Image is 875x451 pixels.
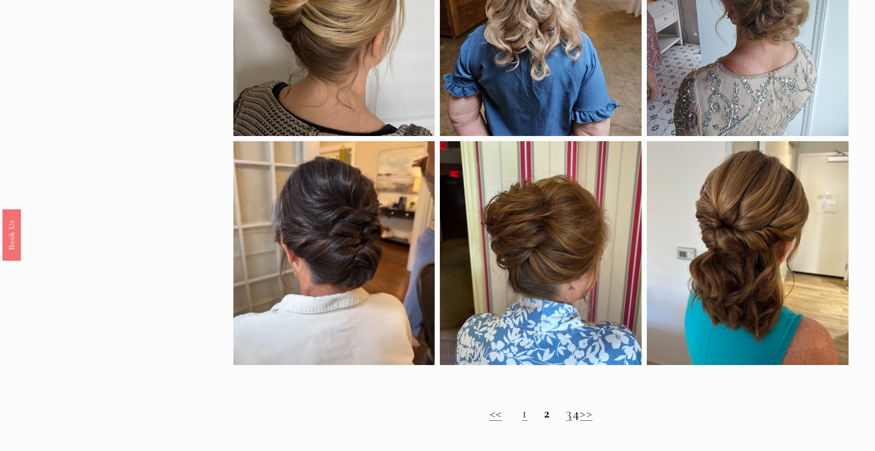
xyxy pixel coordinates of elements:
a: >> [580,404,592,422]
a: 1 [522,404,528,422]
h2: 4 [233,405,849,421]
strong: 2 [544,404,550,422]
a: 3 [566,404,573,422]
a: Book Us [2,209,21,260]
a: << [489,404,502,422]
